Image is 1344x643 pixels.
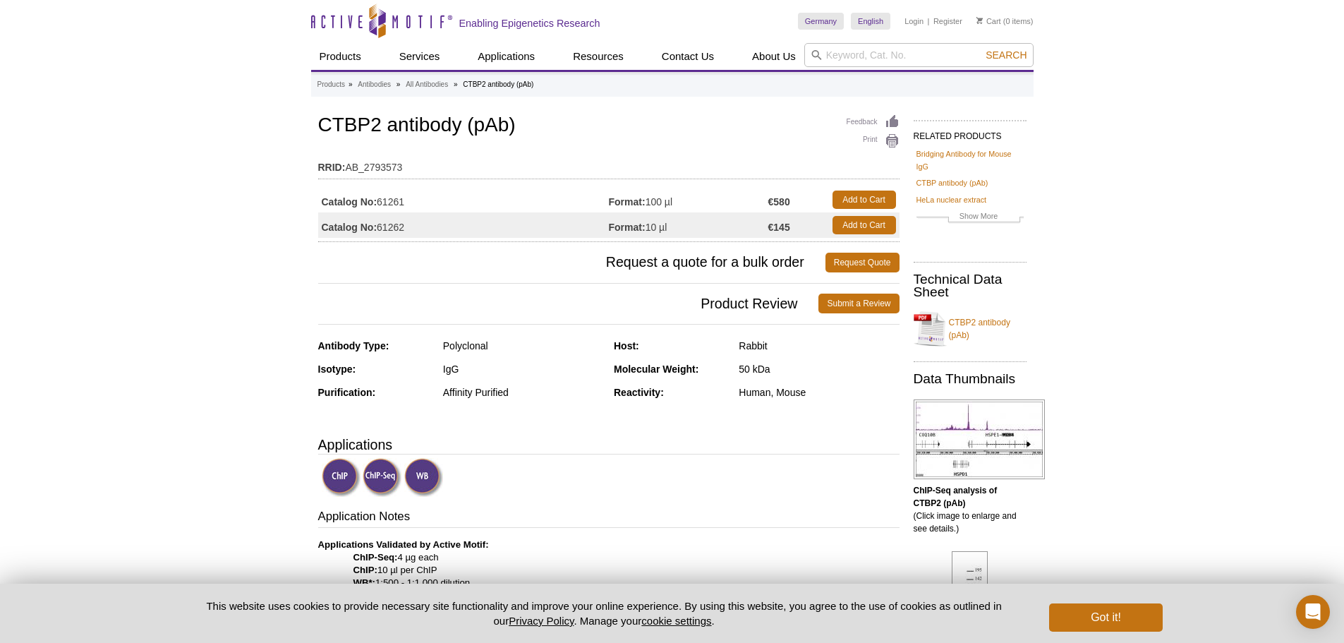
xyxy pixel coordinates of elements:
td: 100 µl [609,187,768,212]
li: » [454,80,458,88]
a: Products [317,78,345,91]
div: Open Intercom Messenger [1296,595,1330,629]
a: Print [847,133,900,149]
a: Submit a Review [818,294,899,313]
a: Bridging Antibody for Mouse IgG [916,148,1024,173]
b: Applications Validated by Active Motif: [318,539,489,550]
a: Products [311,43,370,70]
a: Services [391,43,449,70]
strong: Catalog No: [322,221,377,234]
h3: Applications [318,434,900,455]
div: Affinity Purified [443,386,603,399]
a: Applications [469,43,543,70]
div: Rabbit [739,339,899,352]
h2: Technical Data Sheet [914,273,1027,299]
li: » [349,80,353,88]
strong: Antibody Type: [318,340,389,351]
a: Add to Cart [833,191,896,209]
a: Request Quote [825,253,900,272]
li: | [928,13,930,30]
strong: Molecular Weight: [614,363,698,375]
td: 61262 [318,212,609,238]
strong: €145 [768,221,790,234]
strong: Host: [614,340,639,351]
img: Your Cart [976,17,983,24]
img: Western Blot Validated [404,458,443,497]
strong: Purification: [318,387,376,398]
a: Add to Cart [833,216,896,234]
strong: Format: [609,196,646,208]
h3: Application Notes [318,508,900,528]
td: 61261 [318,187,609,212]
div: 50 kDa [739,363,899,375]
strong: RRID: [318,161,346,174]
a: Contact Us [653,43,722,70]
strong: Format: [609,221,646,234]
strong: Isotype: [318,363,356,375]
div: IgG [443,363,603,375]
a: Resources [564,43,632,70]
button: Search [981,49,1031,61]
a: Show More [916,210,1024,226]
li: » [396,80,401,88]
li: CTBP2 antibody (pAb) [463,80,533,88]
a: Register [933,16,962,26]
a: HeLa nuclear extract [916,193,987,206]
img: ChIP-Seq Validated [363,458,401,497]
div: Polyclonal [443,339,603,352]
a: About Us [744,43,804,70]
p: (Click image to enlarge and see details.) [914,484,1027,535]
td: 10 µl [609,212,768,238]
a: Antibodies [358,78,391,91]
span: Request a quote for a bulk order [318,253,825,272]
button: Got it! [1049,603,1162,632]
strong: Catalog No: [322,196,377,208]
a: Germany [798,13,844,30]
h2: RELATED PRODUCTS [914,120,1027,145]
a: All Antibodies [406,78,448,91]
button: cookie settings [641,615,711,627]
a: CTBP antibody (pAb) [916,176,988,189]
a: Login [904,16,924,26]
strong: €580 [768,196,790,208]
b: ChIP-Seq analysis of CTBP2 (pAb) [914,486,998,508]
span: Product Review [318,294,819,313]
td: AB_2793573 [318,152,900,175]
strong: ChIP: [353,565,377,575]
span: Search [986,49,1027,61]
div: Human, Mouse [739,386,899,399]
a: Cart [976,16,1001,26]
a: Privacy Policy [509,615,574,627]
strong: Reactivity: [614,387,664,398]
strong: ChIP-Seq: [353,552,398,563]
h2: Data Thumbnails [914,373,1027,385]
img: ChIP Validated [322,458,361,497]
a: CTBP2 antibody (pAb) [914,308,1027,350]
a: Feedback [847,114,900,130]
img: ChIP-Seq analysis of CTBP2 (pAb) [914,399,1045,479]
h1: CTBP2 antibody (pAb) [318,114,900,138]
li: (0 items) [976,13,1034,30]
p: This website uses cookies to provide necessary site functionality and improve your online experie... [182,599,1027,628]
p: 4 µg each 10 µl per ChIP 1:500 - 1:1,000 dilution *Note: many chromatin-bound proteins are not so... [318,539,900,627]
h2: Enabling Epigenetics Research [459,17,600,30]
input: Keyword, Cat. No. [804,43,1034,67]
a: English [851,13,890,30]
